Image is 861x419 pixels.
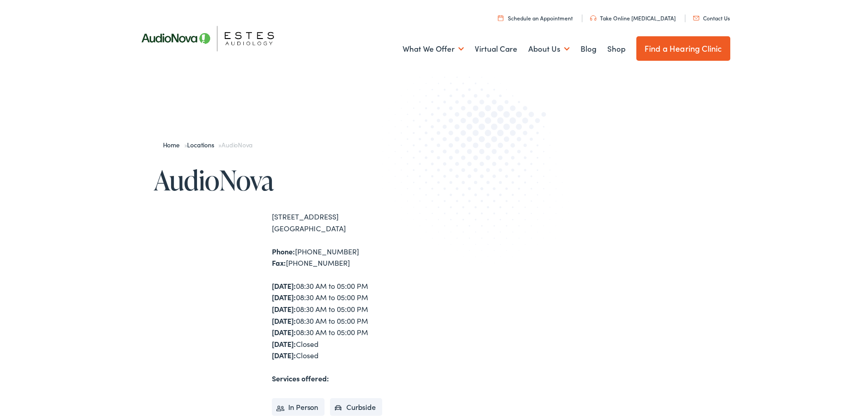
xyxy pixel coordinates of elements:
li: Curbside [330,398,382,416]
a: What We Offer [403,32,464,66]
a: Find a Hearing Clinic [636,36,730,61]
strong: [DATE]: [272,316,296,326]
strong: [DATE]: [272,281,296,291]
div: 08:30 AM to 05:00 PM 08:30 AM to 05:00 PM 08:30 AM to 05:00 PM 08:30 AM to 05:00 PM 08:30 AM to 0... [272,280,431,361]
h1: AudioNova [154,165,431,195]
a: Blog [581,32,596,66]
a: Schedule an Appointment [498,14,573,22]
strong: [DATE]: [272,327,296,337]
strong: Fax: [272,258,286,268]
span: AudioNova [221,140,252,149]
img: utility icon [590,15,596,21]
strong: Phone: [272,246,295,256]
strong: [DATE]: [272,350,296,360]
a: Home [163,140,184,149]
span: » » [163,140,253,149]
strong: [DATE]: [272,304,296,314]
a: Shop [607,32,625,66]
a: Locations [187,140,218,149]
img: utility icon [693,16,699,20]
strong: [DATE]: [272,339,296,349]
a: Virtual Care [475,32,517,66]
strong: Services offered: [272,373,329,383]
img: utility icon [498,15,503,21]
div: [STREET_ADDRESS] [GEOGRAPHIC_DATA] [272,211,431,234]
li: In Person [272,398,325,416]
a: Take Online [MEDICAL_DATA] [590,14,676,22]
a: About Us [528,32,570,66]
strong: [DATE]: [272,292,296,302]
div: [PHONE_NUMBER] [PHONE_NUMBER] [272,246,431,269]
a: Contact Us [693,14,730,22]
